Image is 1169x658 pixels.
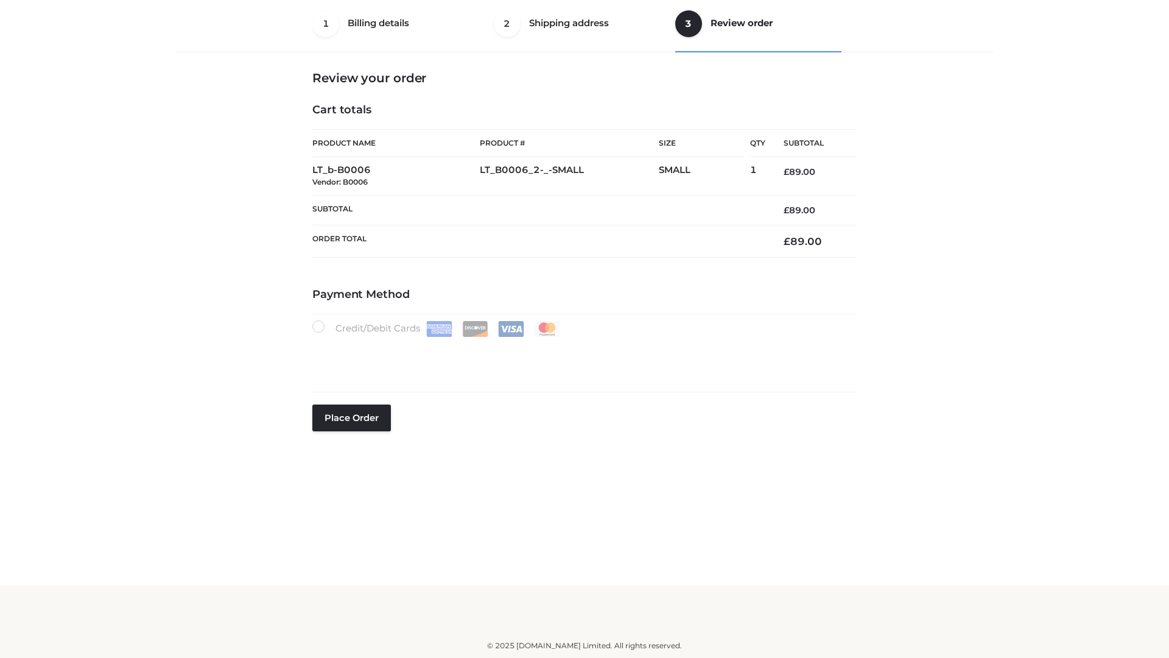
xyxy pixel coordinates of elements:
th: Subtotal [765,130,857,157]
small: Vendor: B0006 [312,177,368,186]
div: © 2025 [DOMAIN_NAME] Limited. All rights reserved. [181,640,988,652]
th: Product # [480,129,659,157]
th: Qty [750,129,765,157]
h4: Payment Method [312,288,857,302]
img: Discover [462,321,488,337]
bdi: 89.00 [784,235,822,247]
button: Place order [312,405,391,431]
td: SMALL [659,157,750,196]
span: £ [784,166,789,177]
h3: Review your order [312,71,857,85]
td: LT_b-B0006 [312,157,480,196]
iframe: Secure payment input frame [310,334,854,379]
img: Amex [426,321,452,337]
bdi: 89.00 [784,166,815,177]
span: £ [784,235,790,247]
img: Visa [498,321,524,337]
img: Mastercard [534,321,560,337]
label: Credit/Debit Cards [312,320,561,337]
bdi: 89.00 [784,205,815,216]
th: Product Name [312,129,480,157]
td: 1 [750,157,765,196]
th: Subtotal [312,195,765,225]
span: £ [784,205,789,216]
h4: Cart totals [312,104,857,117]
td: LT_B0006_2-_-SMALL [480,157,659,196]
th: Order Total [312,225,765,258]
th: Size [659,130,744,157]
